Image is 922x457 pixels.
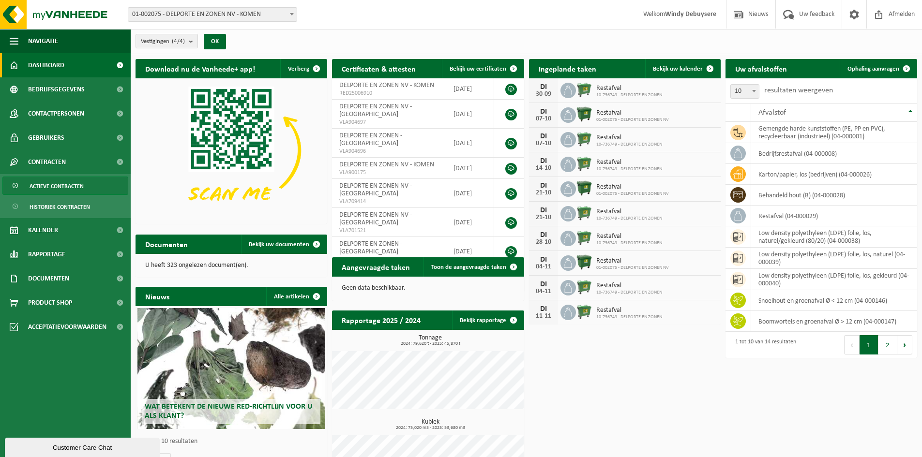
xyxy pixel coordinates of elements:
td: snoeihout en groenafval Ø < 12 cm (04-000146) [751,290,917,311]
span: Actieve contracten [30,177,84,195]
td: [DATE] [446,158,495,179]
div: 07-10 [534,116,553,122]
span: Restafval [596,208,662,216]
span: Rapportage [28,242,65,266]
h2: Download nu de Vanheede+ app! [136,59,265,78]
button: 2 [878,335,897,354]
span: 01-002075 - DELPORTE EN ZONEN NV [596,265,669,271]
div: 28-10 [534,239,553,246]
button: Verberg [280,59,326,78]
span: 2024: 75,020 m3 - 2025: 53,680 m3 [337,426,524,430]
img: WB-0660-HPE-GN-01 [576,155,592,172]
td: karton/papier, los (bedrijven) (04-000026) [751,164,917,185]
td: restafval (04-000029) [751,206,917,226]
div: DI [534,305,553,313]
span: Restafval [596,134,662,142]
span: Navigatie [28,29,58,53]
a: Bekijk uw kalender [645,59,720,78]
span: Documenten [28,266,69,291]
td: bedrijfsrestafval (04-000008) [751,143,917,164]
span: Restafval [596,233,662,240]
a: Actieve contracten [2,177,128,195]
img: WB-0660-HPE-GN-01 [576,205,592,221]
span: Restafval [596,109,669,117]
span: VLA904697 [339,118,438,126]
span: DELPORTE EN ZONEN NV - [GEOGRAPHIC_DATA] [339,103,412,118]
span: Restafval [596,159,662,166]
button: 1 [860,335,878,354]
td: [DATE] [446,237,495,266]
td: [DATE] [446,208,495,237]
span: 10-736749 - DELPORTE EN ZONEN [596,240,662,246]
div: 30-09 [534,91,553,98]
div: 21-10 [534,190,553,196]
div: 11-11 [534,313,553,320]
td: low density polyethyleen (LDPE) folie, los, naturel (04-000039) [751,248,917,269]
div: DI [534,108,553,116]
button: Next [897,335,912,354]
span: Restafval [596,85,662,92]
span: 2024: 79,620 t - 2025: 45,870 t [337,341,524,346]
td: low density polyethyleen (LDPE) folie, los, gekleurd (04-000040) [751,269,917,290]
count: (4/4) [172,38,185,44]
span: Afvalstof [758,109,786,117]
img: WB-0660-HPE-GN-01 [576,303,592,320]
span: Kalender [28,218,58,242]
td: [DATE] [446,179,495,208]
div: 1 tot 10 van 14 resultaten [730,334,796,355]
span: 01-002075 - DELPORTE EN ZONEN NV - KOMEN [128,7,297,22]
h3: Kubiek [337,419,524,430]
span: Ophaling aanvragen [847,66,899,72]
span: Toon de aangevraagde taken [431,264,506,270]
h2: Rapportage 2025 / 2024 [332,310,430,329]
span: Restafval [596,307,662,314]
button: Vestigingen(4/4) [136,34,198,48]
td: low density polyethyleen (LDPE) folie, los, naturel/gekleurd (80/20) (04-000038) [751,226,917,248]
button: Previous [844,335,860,354]
div: 04-11 [534,264,553,270]
td: boomwortels en groenafval Ø > 12 cm (04-000147) [751,311,917,332]
span: 10-736749 - DELPORTE EN ZONEN [596,166,662,172]
h2: Ingeplande taken [529,59,606,78]
span: DELPORTE EN ZONEN NV - KOMEN [339,82,434,89]
img: WB-1100-HPE-GN-01 [576,180,592,196]
span: Vestigingen [141,34,185,49]
div: 14-10 [534,165,553,172]
span: DELPORTE EN ZONEN NV - [GEOGRAPHIC_DATA] [339,182,412,197]
button: OK [204,34,226,49]
span: Acceptatievoorwaarden [28,315,106,339]
a: Toon de aangevraagde taken [423,257,523,277]
span: Product Shop [28,291,72,315]
span: Bekijk uw documenten [249,241,309,248]
span: DELPORTE EN ZONEN NV - KOMEN [339,161,434,168]
span: 01-002075 - DELPORTE EN ZONEN NV - KOMEN [128,8,297,21]
div: DI [534,157,553,165]
td: behandeld hout (B) (04-000028) [751,185,917,206]
img: WB-0660-HPE-GN-01 [576,81,592,98]
div: DI [534,280,553,288]
span: 10 [730,84,759,99]
span: Gebruikers [28,126,64,150]
img: WB-1100-HPE-GN-01 [576,106,592,122]
h2: Uw afvalstoffen [726,59,797,78]
p: U heeft 323 ongelezen document(en). [145,262,317,269]
span: 10-736749 - DELPORTE EN ZONEN [596,92,662,98]
div: DI [534,206,553,214]
iframe: chat widget [5,436,162,457]
span: 10-736749 - DELPORTE EN ZONEN [596,142,662,147]
span: 01-002075 - DELPORTE EN ZONEN NV [596,117,669,123]
span: Historiek contracten [30,198,90,216]
span: 01-002075 - DELPORTE EN ZONEN NV [596,191,669,197]
span: VLA900175 [339,169,438,177]
span: VLA701521 [339,227,438,235]
span: Restafval [596,257,669,265]
h2: Aangevraagde taken [332,257,420,276]
div: DI [534,256,553,264]
a: Ophaling aanvragen [840,59,916,78]
span: 10-736749 - DELPORTE EN ZONEN [596,314,662,320]
img: Download de VHEPlus App [136,78,327,222]
strong: Windy Debuysere [665,11,716,18]
span: Contracten [28,150,66,174]
p: Geen data beschikbaar. [342,285,514,292]
span: Contactpersonen [28,102,84,126]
